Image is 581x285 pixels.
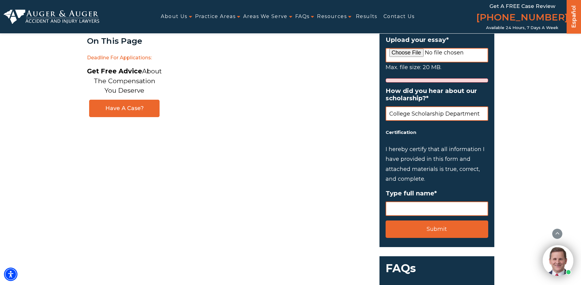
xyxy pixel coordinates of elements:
strong: Get Free Advice [87,67,142,75]
span: Deadline for Applications: [87,52,162,64]
span: Max. file size: 20 MB. [386,64,441,71]
a: Resources [317,10,347,24]
span: Available 24 Hours, 7 Days a Week [486,25,558,30]
a: Areas We Serve [243,10,288,24]
label: How did you hear about our scholarship? [386,87,488,102]
a: Contact Us [383,10,415,24]
p: I hereby certify that all information I have provided in this form and attached materials is true... [386,144,488,184]
a: Practice Areas [195,10,236,24]
div: On This Page [87,37,162,46]
img: Intaker widget Avatar [543,245,573,276]
a: Have A Case? [89,100,160,117]
label: Upload your essay [386,36,488,43]
label: Type full name [386,190,488,197]
a: FAQs [295,10,310,24]
button: scroll to up [552,228,563,239]
p: About The Compensation You Deserve [87,66,162,95]
a: [PHONE_NUMBER] [476,11,568,25]
span: Get a FREE Case Review [489,3,555,9]
a: About Us [161,10,187,24]
h5: Certification [386,128,488,137]
div: Accessibility Menu [4,268,17,281]
img: Auger & Auger Accident and Injury Lawyers Logo [4,9,99,24]
input: Submit [386,220,488,238]
a: Results [356,10,377,24]
span: Have A Case? [96,105,153,112]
